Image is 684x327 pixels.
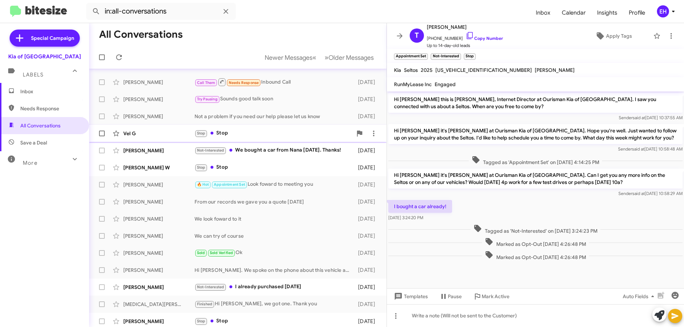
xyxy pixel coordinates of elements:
button: Auto Fields [617,290,663,303]
div: [DATE] [354,164,381,171]
div: We can try of course [195,232,354,239]
div: [DATE] [354,181,381,188]
span: Auto Fields [623,290,657,303]
div: [PERSON_NAME] [123,267,195,274]
span: Call Them [197,80,216,85]
div: Inbound Call [195,78,354,86]
span: Up to 14-day-old leads [427,42,503,49]
span: Needs Response [229,80,259,85]
span: [PHONE_NUMBER] [427,31,503,42]
div: [PERSON_NAME] [123,215,195,222]
span: said at [632,146,644,152]
span: [US_VEHICLE_IDENTIFICATION_NUMBER] [435,67,532,73]
h1: All Conversations [99,29,183,40]
span: Save a Deal [20,139,47,146]
p: Hi [PERSON_NAME] it's [PERSON_NAME] at Ourisman Kia of [GEOGRAPHIC_DATA]. Can I get you any more ... [388,169,683,189]
span: Sold [197,250,205,255]
div: [PERSON_NAME] [123,181,195,188]
span: » [325,53,328,62]
span: Tagged as 'Appointment Set' on [DATE] 4:14:25 PM [469,155,602,166]
div: [DATE] [354,215,381,222]
div: EH [657,5,669,17]
span: Marked as Opt-Out [DATE] 4:26:48 PM [482,237,589,248]
p: Hi [PERSON_NAME] it's [PERSON_NAME] at Ourisman Kia of [GEOGRAPHIC_DATA]. Hope you're well. Just ... [388,124,683,144]
span: All Conversations [20,122,61,129]
div: [PERSON_NAME] [123,284,195,291]
button: EH [651,5,676,17]
span: Apply Tags [606,30,632,42]
span: More [23,160,37,166]
div: Hi [PERSON_NAME], we got one. Thank you [195,300,354,308]
span: [PERSON_NAME] [535,67,575,73]
span: Sender [DATE] 10:58:48 AM [618,146,683,152]
a: Calendar [556,2,591,23]
div: We bought a car from Nana [DATE]. Thanks! [195,146,354,154]
div: Kia of [GEOGRAPHIC_DATA] [8,53,81,60]
div: Look foward to meeting you [195,180,354,189]
a: Profile [623,2,651,23]
span: Seltos [404,67,418,73]
div: [PERSON_NAME] [123,96,195,103]
div: [PERSON_NAME] [123,79,195,86]
div: [DATE] [354,318,381,325]
span: [DATE] 3:24:20 PM [388,215,423,220]
div: I already purchased [DATE] [195,283,354,291]
span: RunMyLease Inc [394,81,432,88]
div: [DATE] [354,147,381,154]
div: [DATE] [354,96,381,103]
button: Apply Tags [577,30,650,42]
span: Sender [DATE] 10:37:55 AM [619,115,683,120]
small: Appointment Set [394,53,428,60]
a: Special Campaign [10,30,80,47]
a: Inbox [530,2,556,23]
div: [DATE] [354,113,381,120]
p: Hi [PERSON_NAME] this is [PERSON_NAME], Internet Director at Ourisman Kia of [GEOGRAPHIC_DATA]. I... [388,93,683,113]
span: Stop [197,319,206,323]
div: Stop [195,129,352,137]
div: [DATE] [354,198,381,205]
span: Finished [197,302,213,306]
div: Stop [195,317,354,325]
span: Labels [23,72,43,78]
span: Not-Interested [197,285,224,289]
div: Hi [PERSON_NAME]. We spoke on the phone about this vehicle as well. With it still sitting on the ... [195,267,354,274]
span: Engaged [435,81,456,88]
span: Templates [393,290,428,303]
div: [DATE] [354,79,381,86]
span: Stop [197,165,206,170]
small: Stop [464,53,476,60]
div: [PERSON_NAME] [123,232,195,239]
button: Next [320,50,378,65]
nav: Page navigation example [261,50,378,65]
span: [PERSON_NAME] [427,23,503,31]
div: Not a problem if you need our help please let us know [195,113,354,120]
span: said at [633,115,645,120]
span: Try Pausing [197,97,218,101]
button: Mark Active [467,290,515,303]
div: [DATE] [354,284,381,291]
span: Pause [448,290,462,303]
span: Kia [394,67,401,73]
span: Marked as Opt-Out [DATE] 4:26:48 PM [482,250,589,261]
span: 🔥 Hot [197,182,209,187]
span: « [312,53,316,62]
div: Stop [195,163,354,172]
a: Copy Number [466,36,503,41]
span: Mark Active [482,290,509,303]
div: Sounds good talk soon [195,95,354,103]
div: [PERSON_NAME] [123,113,195,120]
span: Stop [197,131,206,136]
div: Ok [195,249,354,257]
span: Not-Interested [197,148,224,153]
div: From our records we gave you a quote [DATE] [195,198,354,205]
small: Not-Interested [431,53,461,60]
span: Appointment Set [214,182,245,187]
button: Templates [387,290,434,303]
p: I bought a car already! [388,200,452,213]
span: Sold Verified [210,250,233,255]
span: Insights [591,2,623,23]
input: Search [86,3,236,20]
